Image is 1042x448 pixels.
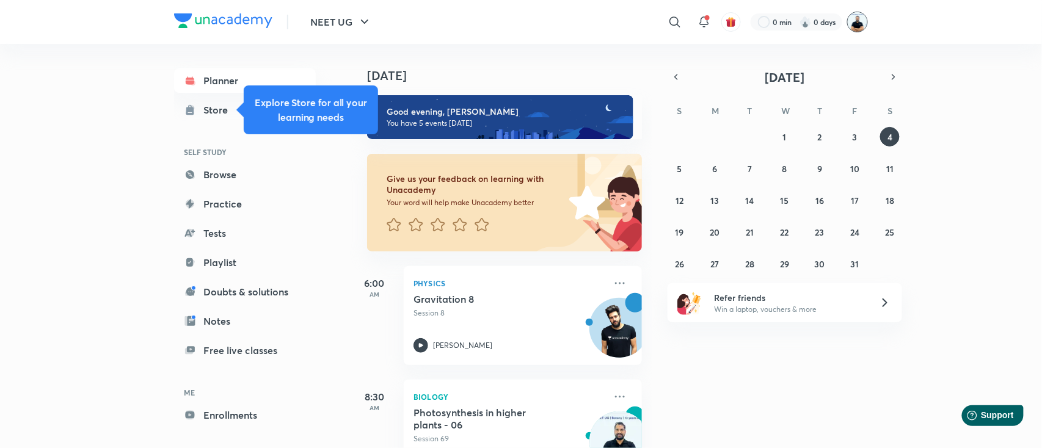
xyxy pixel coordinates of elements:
[174,142,316,162] h6: SELF STUDY
[886,195,894,206] abbr: October 18, 2025
[350,389,399,404] h5: 8:30
[710,195,719,206] abbr: October 13, 2025
[670,190,690,210] button: October 12, 2025
[253,95,368,125] h5: Explore Store for all your learning needs
[817,163,822,175] abbr: October 9, 2025
[851,258,859,270] abbr: October 31, 2025
[710,258,719,270] abbr: October 27, 2025
[705,190,724,210] button: October 13, 2025
[810,127,829,146] button: October 2, 2025
[705,222,724,242] button: October 20, 2025
[847,12,868,32] img: Subhash Chandra Yadav
[676,195,683,206] abbr: October 12, 2025
[203,103,235,117] div: Store
[712,163,717,175] abbr: October 6, 2025
[775,127,795,146] button: October 1, 2025
[880,222,900,242] button: October 25, 2025
[677,291,702,315] img: referral
[414,406,566,431] h5: Photosynthesis in higher plants - 06
[880,190,900,210] button: October 18, 2025
[174,309,316,333] a: Notes
[174,68,316,93] a: Planner
[810,190,829,210] button: October 16, 2025
[815,195,824,206] abbr: October 16, 2025
[705,159,724,178] button: October 6, 2025
[174,13,272,31] a: Company Logo
[726,16,737,27] img: avatar
[174,338,316,363] a: Free live classes
[433,340,492,351] p: [PERSON_NAME]
[740,222,760,242] button: October 21, 2025
[850,226,859,238] abbr: October 24, 2025
[715,304,865,315] p: Win a laptop, vouchers & more
[810,254,829,273] button: October 30, 2025
[528,154,642,251] img: feedback_image
[414,389,605,404] p: Biology
[350,404,399,411] p: AM
[387,173,565,195] h6: Give us your feedback on learning with Unacademy
[817,105,822,117] abbr: Thursday
[845,159,865,178] button: October 10, 2025
[810,222,829,242] button: October 23, 2025
[845,190,865,210] button: October 17, 2025
[740,159,760,178] button: October 7, 2025
[933,400,1029,435] iframe: Help widget launcher
[174,98,316,122] a: Store
[815,258,825,270] abbr: October 30, 2025
[887,131,892,143] abbr: October 4, 2025
[414,308,605,319] p: Session 8
[414,293,566,305] h5: Gravitation 8
[303,10,379,34] button: NEET UG
[670,222,690,242] button: October 19, 2025
[712,105,719,117] abbr: Monday
[845,222,865,242] button: October 24, 2025
[853,105,858,117] abbr: Friday
[775,254,795,273] button: October 29, 2025
[740,190,760,210] button: October 14, 2025
[721,12,741,32] button: avatar
[815,226,825,238] abbr: October 23, 2025
[746,226,754,238] abbr: October 21, 2025
[880,159,900,178] button: October 11, 2025
[174,192,316,216] a: Practice
[845,254,865,273] button: October 31, 2025
[350,276,399,291] h5: 6:00
[414,276,605,291] p: Physics
[670,254,690,273] button: October 26, 2025
[818,131,822,143] abbr: October 2, 2025
[174,221,316,245] a: Tests
[853,131,858,143] abbr: October 3, 2025
[783,131,787,143] abbr: October 1, 2025
[748,163,752,175] abbr: October 7, 2025
[745,258,754,270] abbr: October 28, 2025
[780,258,789,270] abbr: October 29, 2025
[886,226,895,238] abbr: October 25, 2025
[387,198,565,208] p: Your word will help make Unacademy better
[590,305,649,363] img: Avatar
[174,403,316,427] a: Enrollments
[851,195,859,206] abbr: October 17, 2025
[775,190,795,210] button: October 15, 2025
[670,159,690,178] button: October 5, 2025
[886,163,894,175] abbr: October 11, 2025
[174,250,316,275] a: Playlist
[414,433,605,444] p: Session 69
[174,162,316,187] a: Browse
[685,68,885,85] button: [DATE]
[174,382,316,403] h6: ME
[880,127,900,146] button: October 4, 2025
[367,68,654,83] h4: [DATE]
[174,13,272,28] img: Company Logo
[174,280,316,304] a: Doubts & solutions
[715,291,865,304] h6: Refer friends
[781,195,789,206] abbr: October 15, 2025
[350,291,399,298] p: AM
[845,127,865,146] button: October 3, 2025
[746,195,754,206] abbr: October 14, 2025
[676,226,684,238] abbr: October 19, 2025
[387,106,622,117] h6: Good evening, [PERSON_NAME]
[677,163,682,175] abbr: October 5, 2025
[748,105,752,117] abbr: Tuesday
[782,163,787,175] abbr: October 8, 2025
